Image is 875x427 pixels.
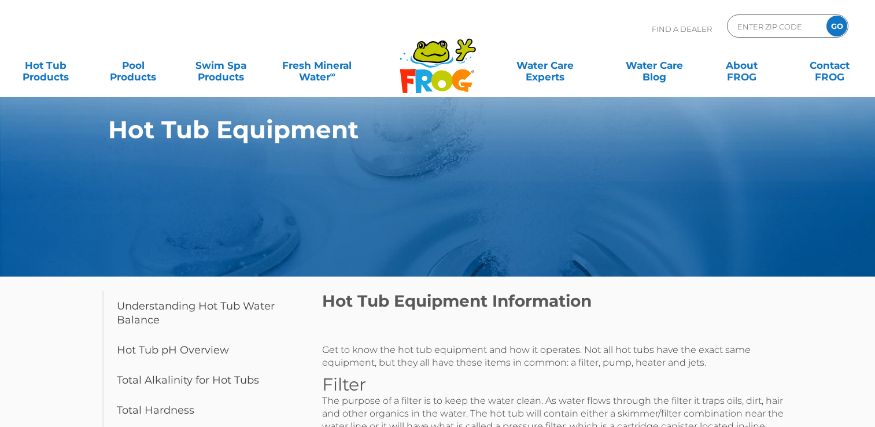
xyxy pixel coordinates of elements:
sup: ∞ [330,70,335,79]
a: Swim SpaProducts [187,54,255,77]
a: Hot TubProducts [12,54,80,77]
input: GO [826,16,847,36]
a: Understanding Hot Tub Water Balance [102,291,305,335]
a: Hot Tub pH Overview [102,335,305,365]
a: ContactFROG [795,54,863,77]
a: Total Hardness [102,395,305,425]
h1: Hot Tub Equipment [108,116,715,143]
p: Find A Dealer [652,14,712,43]
a: Fresh MineralWater∞ [275,54,360,77]
img: Frog Products Logo [393,23,482,94]
h2: Hot Tub Equipment Information [322,291,785,311]
h3: Filter [322,375,785,395]
p: Get to know the hot tub equipment and how it operates. Not all hot tubs have the exact same equip... [322,344,785,369]
a: AboutFROG [708,54,776,77]
a: Total Alkalinity for Hot Tubs [102,365,305,395]
a: Water CareExperts [490,54,600,77]
a: PoolProducts [99,54,168,77]
a: Water CareBlog [620,54,688,77]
